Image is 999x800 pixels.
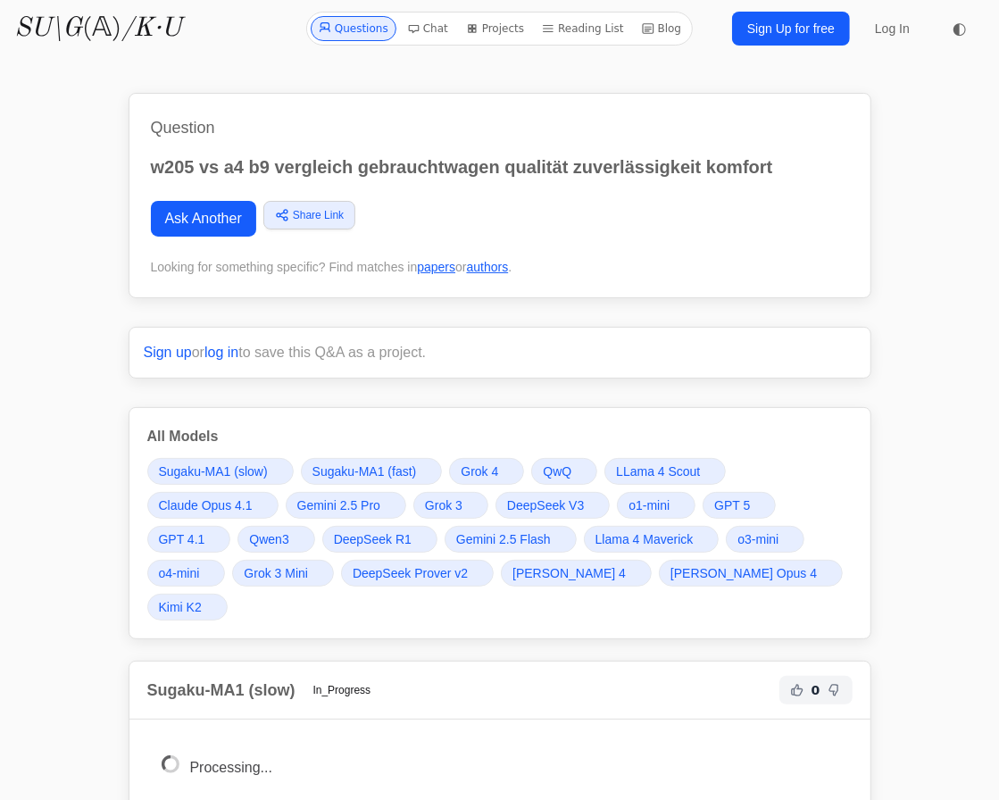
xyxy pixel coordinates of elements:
[732,12,850,46] a: Sign Up for free
[449,458,524,485] a: Grok 4
[303,679,382,701] span: In_Progress
[244,564,308,582] span: Grok 3 Mini
[159,530,205,548] span: GPT 4.1
[144,342,856,363] p: or to save this Q&A as a project.
[301,458,443,485] a: Sugaku-MA1 (fast)
[635,16,689,41] a: Blog
[461,462,498,480] span: Grok 4
[726,526,804,553] a: o3-mini
[604,458,726,485] a: LLama 4 Scout
[353,564,468,582] span: DeepSeek Prover v2
[204,345,238,360] a: log in
[413,492,488,519] a: Grok 3
[703,492,776,519] a: GPT 5
[293,207,344,223] span: Share Link
[151,258,849,276] div: Looking for something specific? Find matches in or .
[953,21,967,37] span: ◐
[237,526,314,553] a: Qwen3
[417,260,455,274] a: papers
[147,426,853,447] h3: All Models
[232,560,334,587] a: Grok 3 Mini
[670,564,817,582] span: [PERSON_NAME] Opus 4
[297,496,380,514] span: Gemini 2.5 Pro
[495,492,610,519] a: DeepSeek V3
[942,11,978,46] button: ◐
[286,492,406,519] a: Gemini 2.5 Pro
[629,496,670,514] span: o1-mini
[159,598,202,616] span: Kimi K2
[147,678,296,703] h2: Sugaku-MA1 (slow)
[249,530,288,548] span: Qwen3
[445,526,577,553] a: Gemini 2.5 Flash
[147,526,231,553] a: GPT 4.1
[501,560,652,587] a: [PERSON_NAME] 4
[864,12,920,45] a: Log In
[512,564,626,582] span: [PERSON_NAME] 4
[584,526,720,553] a: Llama 4 Maverick
[334,530,412,548] span: DeepSeek R1
[595,530,694,548] span: Llama 4 Maverick
[617,492,695,519] a: o1-mini
[14,15,82,42] i: SU\G
[147,492,279,519] a: Claude Opus 4.1
[467,260,509,274] a: authors
[737,530,778,548] span: o3-mini
[190,760,272,775] span: Processing...
[322,526,437,553] a: DeepSeek R1
[543,462,571,480] span: QwQ
[659,560,843,587] a: [PERSON_NAME] Opus 4
[121,15,181,42] i: /K·U
[147,594,228,621] a: Kimi K2
[159,496,253,514] span: Claude Opus 4.1
[824,679,845,701] button: Not Helpful
[507,496,584,514] span: DeepSeek V3
[341,560,494,587] a: DeepSeek Prover v2
[425,496,462,514] span: Grok 3
[456,530,551,548] span: Gemini 2.5 Flash
[312,462,417,480] span: Sugaku-MA1 (fast)
[311,16,396,41] a: Questions
[151,201,256,237] a: Ask Another
[459,16,531,41] a: Projects
[531,458,597,485] a: QwQ
[812,681,820,699] span: 0
[14,12,181,45] a: SU\G(𝔸)/K·U
[151,154,849,179] p: w205 vs a4 b9 vergleich gebrauchtwagen qualität zuverlässigkeit komfort
[616,462,700,480] span: LLama 4 Scout
[144,345,192,360] a: Sign up
[159,462,268,480] span: Sugaku-MA1 (slow)
[147,458,294,485] a: Sugaku-MA1 (slow)
[535,16,631,41] a: Reading List
[147,560,226,587] a: o4-mini
[151,115,849,140] h1: Question
[714,496,750,514] span: GPT 5
[787,679,808,701] button: Helpful
[159,564,200,582] span: o4-mini
[400,16,455,41] a: Chat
